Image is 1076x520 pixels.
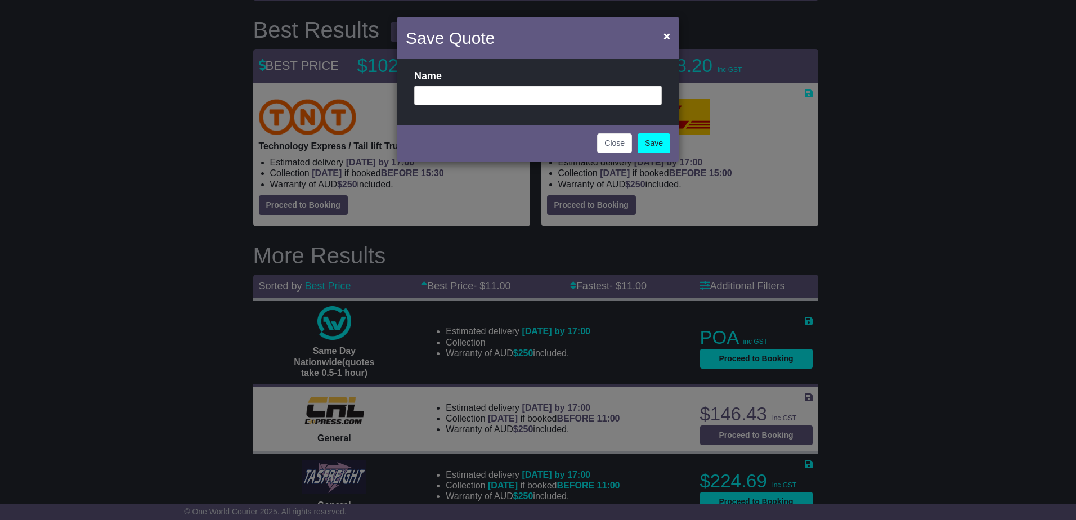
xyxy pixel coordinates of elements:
[597,133,632,153] button: Close
[663,29,670,42] span: ×
[638,133,670,153] a: Save
[658,24,676,47] button: Close
[414,70,442,83] label: Name
[406,25,495,51] h4: Save Quote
